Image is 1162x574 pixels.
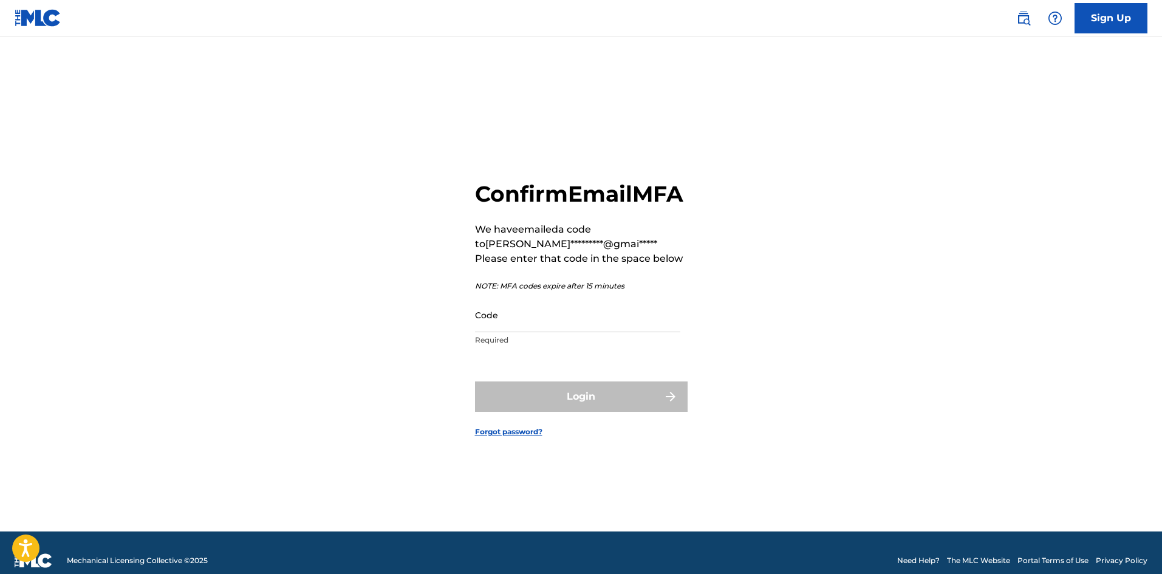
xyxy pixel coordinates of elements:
[475,335,680,346] p: Required
[897,555,940,566] a: Need Help?
[1016,11,1031,26] img: search
[15,553,52,568] img: logo
[1043,6,1067,30] div: Help
[1011,6,1036,30] a: Public Search
[15,9,61,27] img: MLC Logo
[475,281,688,292] p: NOTE: MFA codes expire after 15 minutes
[475,251,688,266] p: Please enter that code in the space below
[67,555,208,566] span: Mechanical Licensing Collective © 2025
[1017,555,1089,566] a: Portal Terms of Use
[1096,555,1147,566] a: Privacy Policy
[475,426,542,437] a: Forgot password?
[1075,3,1147,33] a: Sign Up
[475,180,688,208] h2: Confirm Email MFA
[1048,11,1062,26] img: help
[947,555,1010,566] a: The MLC Website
